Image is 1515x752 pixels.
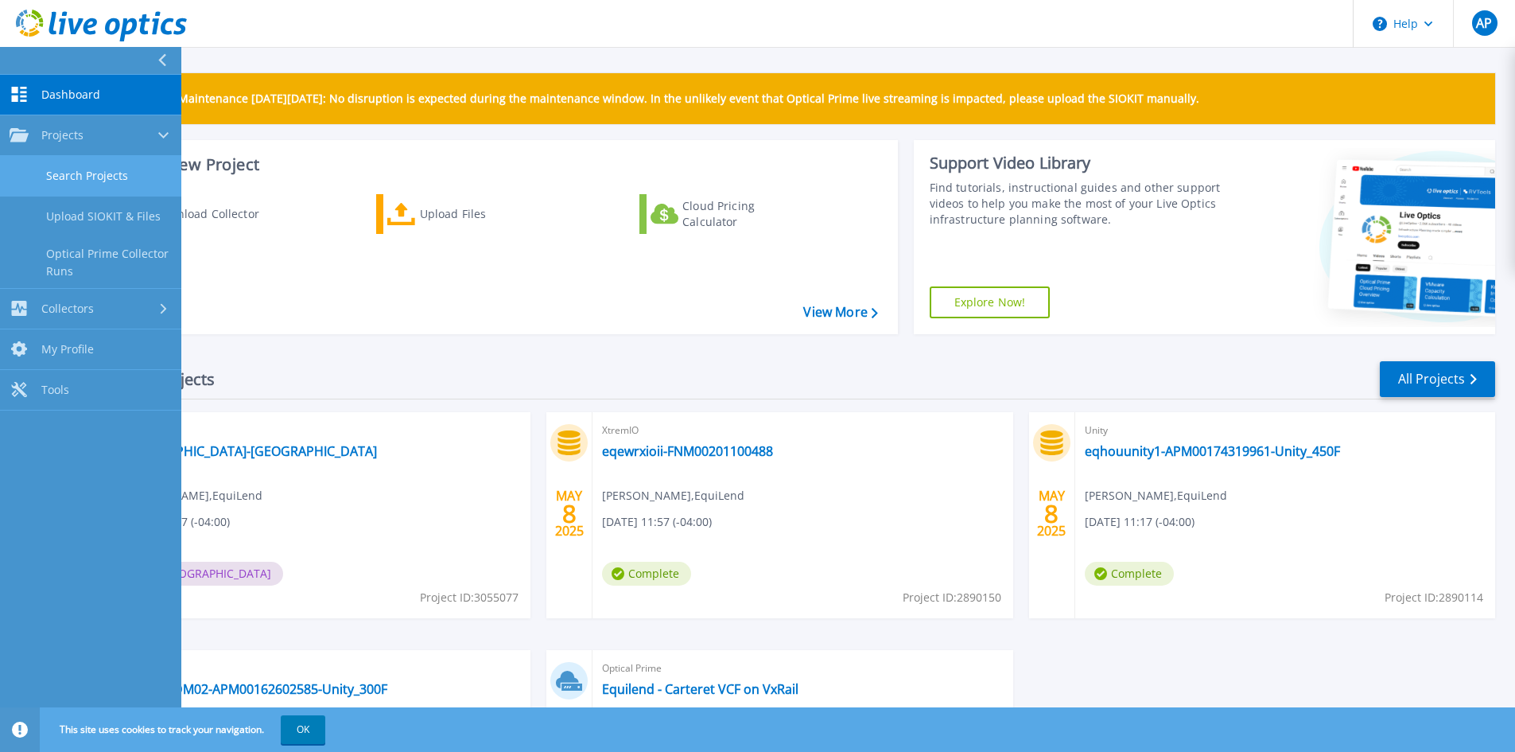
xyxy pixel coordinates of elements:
div: MAY 2025 [1036,485,1066,543]
div: MAY 2025 [554,485,585,543]
span: Collectors [41,302,94,316]
a: [GEOGRAPHIC_DATA]-[GEOGRAPHIC_DATA] [120,443,377,459]
div: Download Collector [153,198,281,230]
span: XtremIO [602,422,1003,439]
span: This site uses cookies to track your navigation. [44,715,325,744]
a: Explore Now! [930,286,1051,318]
span: Unity [120,422,521,439]
span: Tools [41,383,69,397]
a: Equilend - Carteret VCF on VxRail [602,681,798,697]
a: EQEWRNDM02-APM00162602585-Unity_300F [120,681,387,697]
span: [PERSON_NAME] , EquiLend [602,487,744,505]
a: eqhouunity1-APM00174319961-Unity_450F [1085,443,1340,459]
h3: Start a New Project [113,156,877,173]
div: Find tutorials, instructional guides and other support videos to help you make the most of your L... [930,180,1226,228]
span: Complete [1085,562,1174,586]
div: Support Video Library [930,153,1226,173]
span: [PERSON_NAME] , EquiLend [120,487,262,505]
div: Cloud Pricing Calculator [682,198,810,230]
a: Upload Files [376,194,554,234]
span: My Profile [41,342,94,357]
span: 8 [1044,507,1059,520]
span: Unity [1085,422,1486,439]
span: [DATE] 11:17 (-04:00) [1085,513,1195,531]
span: Project ID: 3055077 [420,589,519,606]
span: [PERSON_NAME] , EquiLend [1085,487,1227,505]
span: [DATE] 11:57 (-04:00) [602,513,712,531]
span: Project ID: 2890114 [1385,589,1483,606]
span: Unity [120,660,521,677]
a: eqewrxioii-FNM00201100488 [602,443,773,459]
span: In [GEOGRAPHIC_DATA] [120,562,283,586]
div: Upload Files [420,198,547,230]
a: Cloud Pricing Calculator [639,194,817,234]
span: Complete [602,562,691,586]
span: AP [1476,17,1492,29]
button: OK [281,715,325,744]
span: Projects [41,128,84,142]
a: Download Collector [113,194,290,234]
a: View More [803,305,877,320]
span: Optical Prime [602,660,1003,677]
span: 8 [562,507,577,520]
span: Project ID: 2890150 [903,589,1001,606]
p: Scheduled Maintenance [DATE][DATE]: No disruption is expected during the maintenance window. In t... [118,92,1199,105]
span: Dashboard [41,88,100,102]
a: All Projects [1380,361,1495,397]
